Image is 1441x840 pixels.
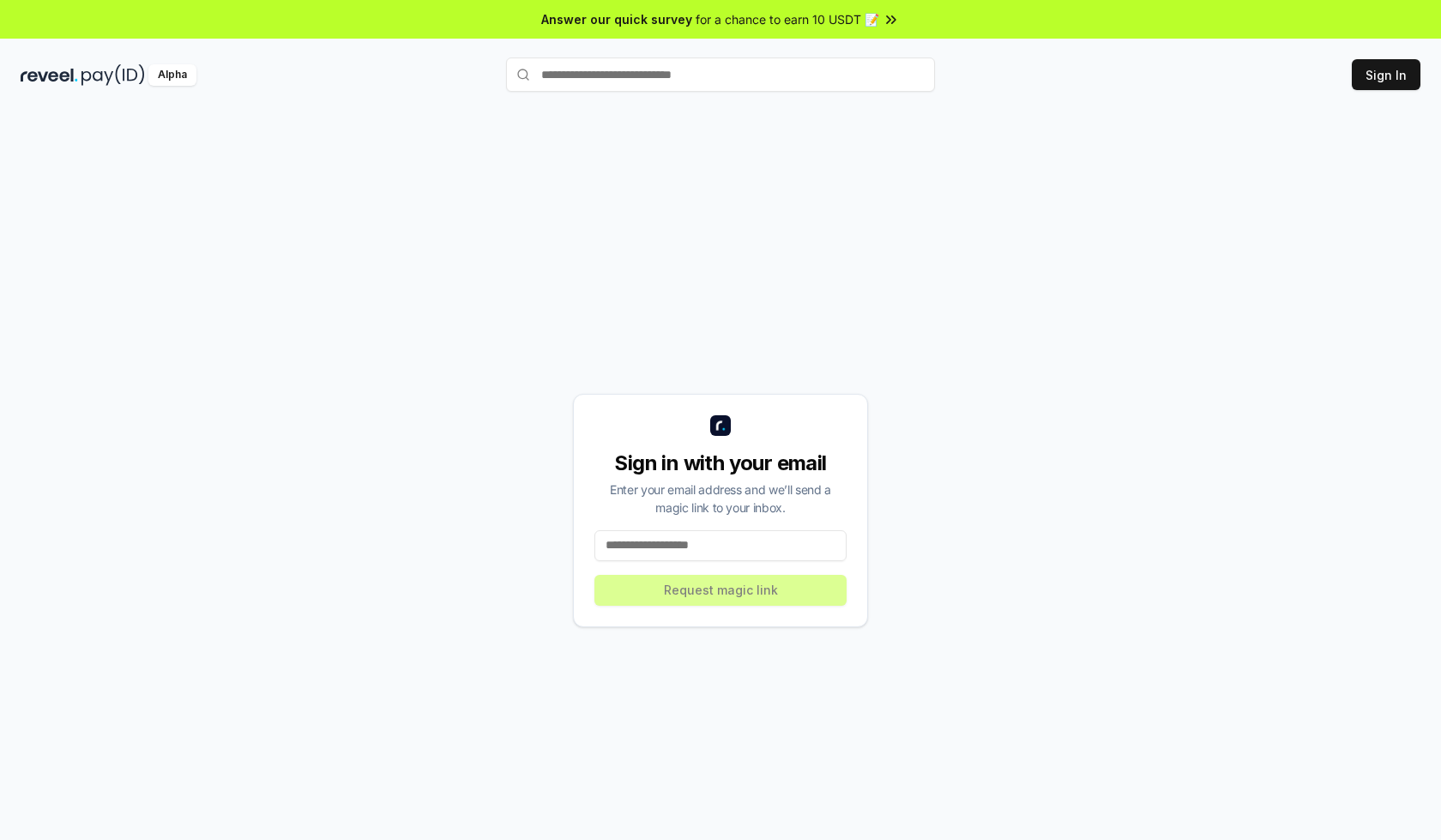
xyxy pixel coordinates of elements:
[21,64,78,86] img: reveel_dark
[594,450,847,477] div: Sign in with your email
[1352,59,1420,90] button: Sign In
[594,480,847,517] div: Enter your email address and we’ll send a magic link to your inbox.
[81,64,145,86] img: pay_id
[148,64,196,86] div: Alpha
[696,10,879,28] span: for a chance to earn 10 USDT 📝
[541,10,692,28] span: Answer our quick survey
[710,415,731,436] img: logo_small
